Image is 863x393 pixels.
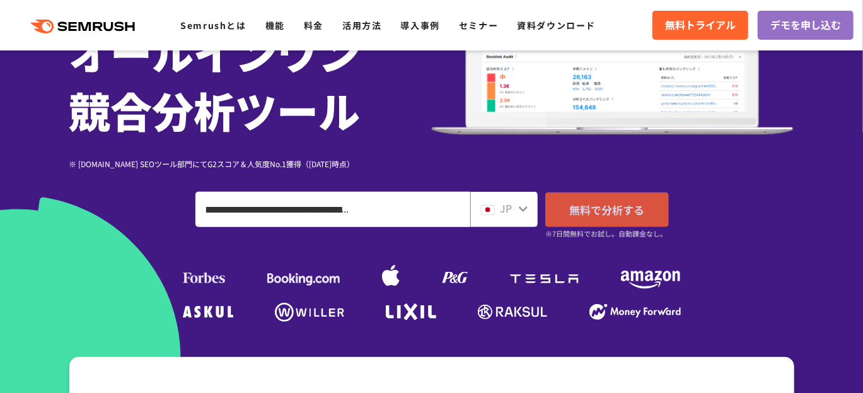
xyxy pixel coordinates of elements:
span: JP [500,201,512,216]
small: ※7日間無料でお試し。自動課金なし。 [545,228,667,240]
a: セミナー [459,19,498,32]
a: 導入事例 [401,19,440,32]
a: 機能 [265,19,285,32]
a: 無料トライアル [652,11,748,40]
a: 活用方法 [342,19,381,32]
span: 無料トライアル [665,17,736,33]
span: デモを申し込む [770,17,841,33]
h1: オールインワン 競合分析ツール [69,23,432,139]
input: ドメイン、キーワードまたはURLを入力してください [196,192,470,226]
a: デモを申し込む [758,11,854,40]
a: 料金 [304,19,323,32]
div: ※ [DOMAIN_NAME] SEOツール部門にてG2スコア＆人気度No.1獲得（[DATE]時点） [69,158,432,170]
span: 無料で分析する [569,202,644,218]
a: Semrushとは [180,19,246,32]
a: 資料ダウンロード [517,19,596,32]
a: 無料で分析する [545,192,669,227]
